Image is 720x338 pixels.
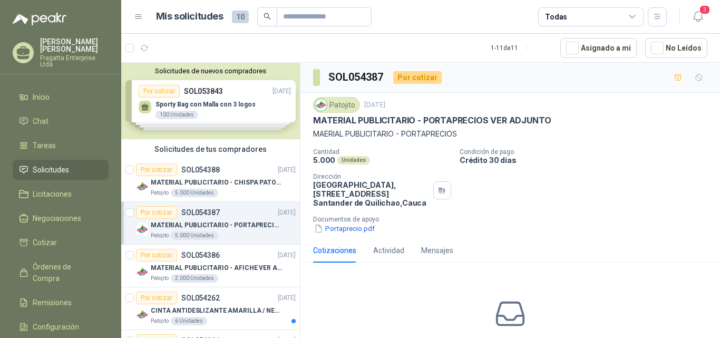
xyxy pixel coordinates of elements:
[136,249,177,262] div: Por cotizar
[136,163,177,176] div: Por cotizar
[315,99,327,111] img: Company Logo
[121,287,300,330] a: Por cotizarSOL054262[DATE] Company LogoCINTA ANTIDESLIZANTE AMARILLA / NEGRAPatojito6 Unidades
[156,9,223,24] h1: Mis solicitudes
[313,223,376,234] button: Portaprecio.pdf
[313,115,551,126] p: MATERIAL PUBLICITARIO - PORTAPRECIOS VER ADJUNTO
[171,231,218,240] div: 5.000 Unidades
[13,13,66,25] img: Logo peakr
[313,128,707,140] p: MAERIAL PUBLICITARIO - PORTAPRECIOS
[136,223,149,236] img: Company Logo
[13,111,109,131] a: Chat
[136,180,149,193] img: Company Logo
[13,317,109,337] a: Configuración
[151,178,282,188] p: MATERIAL PUBLICITARIO - CHISPA PATOJITO VER ADJUNTO
[151,231,169,240] p: Patojito
[151,263,282,273] p: MATERIAL PUBLICITARIO - AFICHE VER ADJUNTO
[278,250,296,260] p: [DATE]
[151,274,169,283] p: Patojito
[33,140,56,151] span: Tareas
[232,11,249,23] span: 10
[181,294,220,302] p: SOL054262
[136,206,177,219] div: Por cotizar
[151,189,169,197] p: Patojito
[33,115,48,127] span: Chat
[125,67,296,75] button: Solicitudes de nuevos compradores
[151,317,169,325] p: Patojito
[13,160,109,180] a: Solicitudes
[364,100,385,110] p: [DATE]
[313,97,360,113] div: Patojito
[33,321,79,333] span: Configuración
[33,188,72,200] span: Licitaciones
[136,308,149,321] img: Company Logo
[13,257,109,288] a: Órdenes de Compra
[121,63,300,139] div: Solicitudes de nuevos compradoresPor cotizarSOL053843[DATE] Sporty Bag con Malla con 3 logos100 U...
[151,306,282,316] p: CINTA ANTIDESLIZANTE AMARILLA / NEGRA
[13,233,109,253] a: Cotizar
[313,180,429,207] p: [GEOGRAPHIC_DATA], [STREET_ADDRESS] Santander de Quilichao , Cauca
[313,148,451,156] p: Cantidad
[136,292,177,304] div: Por cotizar
[33,91,50,103] span: Inicio
[40,38,109,53] p: [PERSON_NAME] [PERSON_NAME]
[278,208,296,218] p: [DATE]
[40,55,109,67] p: Fragatta Enterprise Ltda
[460,148,716,156] p: Condición de pago
[313,173,429,180] p: Dirección
[171,317,207,325] div: 6 Unidades
[151,220,282,230] p: MATERIAL PUBLICITARIO - PORTAPRECIOS VER ADJUNTO
[13,293,109,313] a: Remisiones
[121,139,300,159] div: Solicitudes de tus compradores
[181,166,220,173] p: SOL054388
[421,245,453,256] div: Mensajes
[181,252,220,259] p: SOL054386
[699,5,711,15] span: 3
[33,297,72,308] span: Remisiones
[33,164,69,176] span: Solicitudes
[278,165,296,175] p: [DATE]
[645,38,707,58] button: No Leídos
[33,237,57,248] span: Cotizar
[313,156,335,165] p: 5.000
[13,136,109,156] a: Tareas
[328,69,385,85] h3: SOL054387
[460,156,716,165] p: Crédito 30 días
[13,184,109,204] a: Licitaciones
[264,13,271,20] span: search
[688,7,707,26] button: 3
[13,87,109,107] a: Inicio
[171,274,218,283] div: 2.000 Unidades
[560,38,637,58] button: Asignado a mi
[491,40,552,56] div: 1 - 11 de 11
[136,266,149,278] img: Company Logo
[337,156,370,165] div: Unidades
[313,216,716,223] p: Documentos de apoyo
[278,293,296,303] p: [DATE]
[13,208,109,228] a: Negociaciones
[121,202,300,245] a: Por cotizarSOL054387[DATE] Company LogoMATERIAL PUBLICITARIO - PORTAPRECIOS VER ADJUNTOPatojito5....
[545,11,567,23] div: Todas
[171,189,218,197] div: 5.000 Unidades
[33,261,99,284] span: Órdenes de Compra
[373,245,404,256] div: Actividad
[33,213,81,224] span: Negociaciones
[121,159,300,202] a: Por cotizarSOL054388[DATE] Company LogoMATERIAL PUBLICITARIO - CHISPA PATOJITO VER ADJUNTOPatojit...
[181,209,220,216] p: SOL054387
[393,71,442,84] div: Por cotizar
[313,245,356,256] div: Cotizaciones
[121,245,300,287] a: Por cotizarSOL054386[DATE] Company LogoMATERIAL PUBLICITARIO - AFICHE VER ADJUNTOPatojito2.000 Un...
